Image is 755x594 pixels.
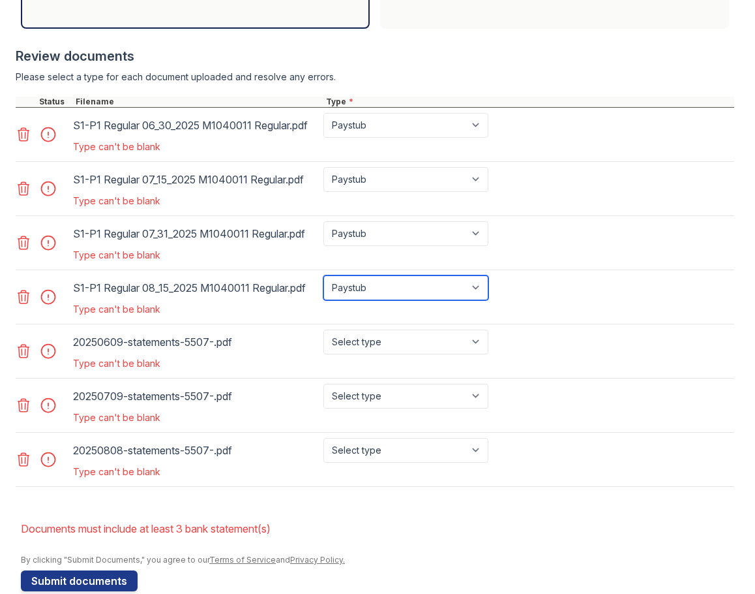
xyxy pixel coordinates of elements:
[21,571,138,591] button: Submit documents
[16,47,734,65] div: Review documents
[73,303,491,316] div: Type can't be blank
[73,357,491,370] div: Type can't be blank
[73,97,323,107] div: Filename
[73,115,318,136] div: S1-P1 Regular 06_30_2025 M1040011 Regular.pdf
[73,223,318,244] div: S1-P1 Regular 07_31_2025 M1040011 Regular.pdf
[73,140,491,153] div: Type can't be blank
[37,97,73,107] div: Status
[73,386,318,407] div: 20250709-statements-5507-.pdf
[73,332,318,352] div: 20250609-statements-5507-.pdf
[73,465,491,478] div: Type can't be blank
[21,555,734,565] div: By clicking "Submit Documents," you agree to our and
[323,97,734,107] div: Type
[290,555,345,565] a: Privacy Policy.
[73,195,491,208] div: Type can't be blank
[73,277,318,298] div: S1-P1 Regular 08_15_2025 M1040011 Regular.pdf
[73,169,318,190] div: S1-P1 Regular 07_15_2025 M1040011 Regular.pdf
[73,440,318,461] div: 20250808-statements-5507-.pdf
[21,516,734,542] li: Documents must include at least 3 bank statement(s)
[73,411,491,424] div: Type can't be blank
[16,70,734,84] div: Please select a type for each document uploaded and resolve any errors.
[73,249,491,262] div: Type can't be blank
[209,555,276,565] a: Terms of Service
